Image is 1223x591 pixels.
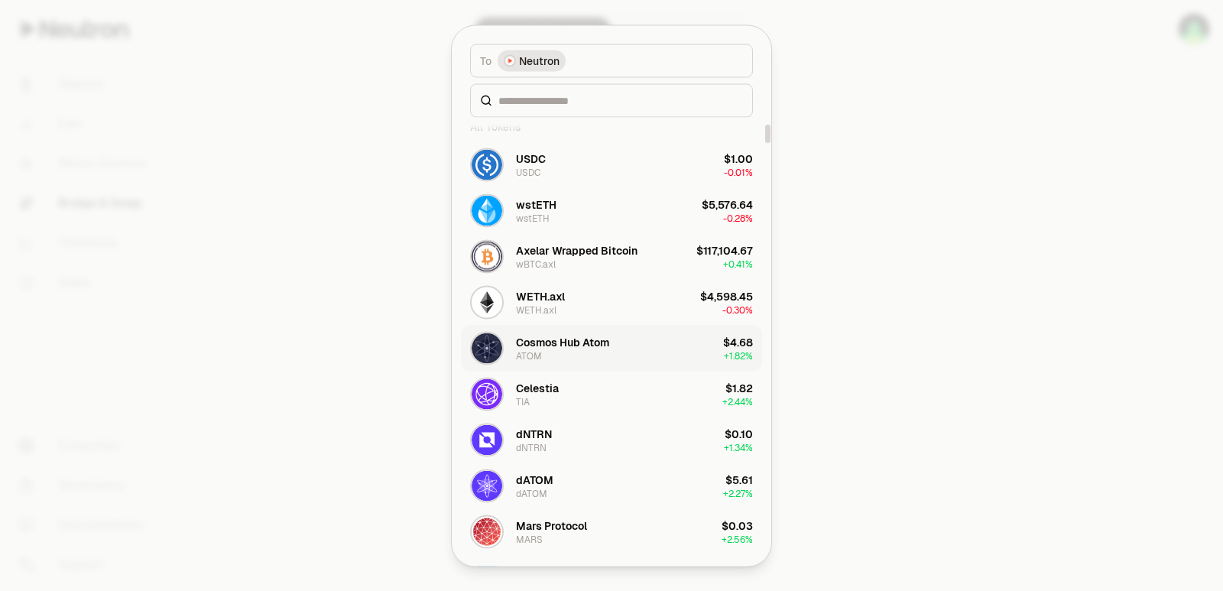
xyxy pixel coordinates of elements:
[461,417,762,463] button: dNTRN LogodNTRNdNTRN$0.10+1.34%
[461,141,762,187] button: USDC LogoUSDCUSDC$1.00-0.01%
[516,288,565,304] div: WETH.axl
[519,53,560,68] span: Neutron
[472,516,502,547] img: MARS Logo
[725,380,753,395] div: $1.82
[516,487,547,499] div: dATOM
[472,424,502,455] img: dNTRN Logo
[472,333,502,363] img: ATOM Logo
[516,304,556,316] div: WETH.axl
[472,287,502,317] img: WETH.axl Logo
[700,288,753,304] div: $4,598.45
[516,518,587,533] div: Mars Protocol
[722,533,753,545] span: + 2.56%
[723,487,753,499] span: + 2.27%
[724,166,753,178] span: -0.01%
[722,304,753,316] span: -0.30%
[702,196,753,212] div: $5,576.64
[461,279,762,325] button: WETH.axl LogoWETH.axlWETH.axl$4,598.45-0.30%
[723,212,753,224] span: -0.28%
[696,242,753,258] div: $117,104.67
[461,187,762,233] button: wstETH LogowstETHwstETH$5,576.64-0.28%
[722,518,753,533] div: $0.03
[516,563,597,579] div: Astroport token
[724,349,753,362] span: + 1.82%
[461,371,762,417] button: TIA LogoCelestiaTIA$1.82+2.44%
[721,563,753,579] div: $0.00
[472,195,502,226] img: wstETH Logo
[516,380,559,395] div: Celestia
[725,472,753,487] div: $5.61
[461,233,762,279] button: wBTC.axl LogoAxelar Wrapped BitcoinwBTC.axl$117,104.67+0.41%
[516,166,540,178] div: USDC
[723,258,753,270] span: + 0.41%
[516,151,546,166] div: USDC
[722,395,753,408] span: + 2.44%
[461,508,762,554] button: MARS LogoMars ProtocolMARS$0.03+2.56%
[470,44,753,77] button: ToNeutron LogoNeutron
[516,196,556,212] div: wstETH
[472,149,502,180] img: USDC Logo
[724,151,753,166] div: $1.00
[516,258,556,270] div: wBTC.axl
[461,325,762,371] button: ATOM LogoCosmos Hub AtomATOM$4.68+1.82%
[516,212,550,224] div: wstETH
[516,349,542,362] div: ATOM
[461,111,762,141] div: All Tokens
[516,441,547,453] div: dNTRN
[516,334,609,349] div: Cosmos Hub Atom
[725,426,753,441] div: $0.10
[505,56,514,65] img: Neutron Logo
[516,426,552,441] div: dNTRN
[516,395,530,408] div: TIA
[472,241,502,271] img: wBTC.axl Logo
[472,470,502,501] img: dATOM Logo
[472,378,502,409] img: TIA Logo
[516,472,553,487] div: dATOM
[516,533,543,545] div: MARS
[461,463,762,508] button: dATOM LogodATOMdATOM$5.61+2.27%
[724,441,753,453] span: + 1.34%
[516,242,637,258] div: Axelar Wrapped Bitcoin
[723,334,753,349] div: $4.68
[480,53,491,68] span: To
